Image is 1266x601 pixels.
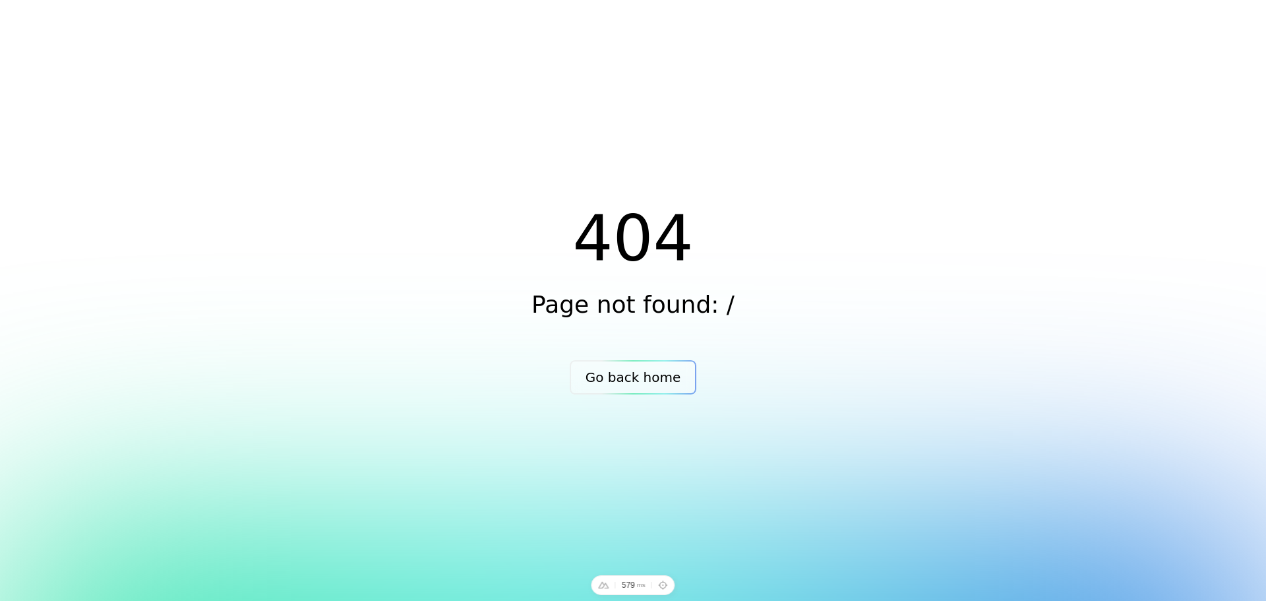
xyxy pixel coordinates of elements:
button: Toggle Component Inspector [653,575,673,595]
a: Go back home [570,360,697,395]
div: 579 [622,581,635,589]
span: ms [637,583,646,587]
h1: 404 [531,207,735,270]
div: App load time [617,581,650,589]
p: Page not found: / [531,292,735,318]
button: Toggle Nuxt DevTools [593,575,613,595]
